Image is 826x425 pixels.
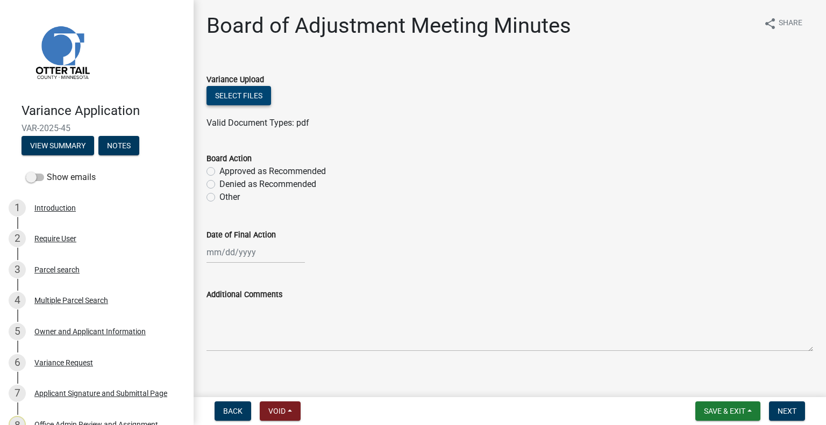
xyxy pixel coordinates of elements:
[22,142,94,150] wm-modal-confirm: Summary
[34,204,76,212] div: Introduction
[98,142,139,150] wm-modal-confirm: Notes
[219,191,240,204] label: Other
[755,13,811,34] button: shareShare
[764,17,777,30] i: share
[268,407,286,415] span: Void
[215,401,251,421] button: Back
[206,155,252,163] label: Board Action
[98,136,139,155] button: Notes
[206,241,305,263] input: mm/dd/yyyy
[219,178,316,191] label: Denied as Recommended
[219,165,326,178] label: Approved as Recommended
[34,359,93,366] div: Variance Request
[9,323,26,340] div: 5
[34,297,108,304] div: Multiple Parcel Search
[22,11,102,92] img: Otter Tail County, Minnesota
[9,354,26,371] div: 6
[9,230,26,247] div: 2
[778,407,796,415] span: Next
[206,291,282,299] label: Additional Comments
[9,261,26,278] div: 3
[206,13,571,39] h1: Board of Adjustment Meeting Minutes
[206,232,276,239] label: Date of Final Action
[22,123,172,133] span: VAR-2025-45
[206,76,264,84] label: Variance Upload
[34,328,146,335] div: Owner and Applicant Information
[9,385,26,402] div: 7
[26,171,96,184] label: Show emails
[22,103,185,119] h4: Variance Application
[769,401,805,421] button: Next
[9,292,26,309] div: 4
[206,86,271,105] button: Select files
[206,118,309,128] span: Valid Document Types: pdf
[34,235,76,242] div: Require User
[9,199,26,217] div: 1
[34,390,167,397] div: Applicant Signature and Submittal Page
[22,136,94,155] button: View Summary
[223,407,243,415] span: Back
[260,401,301,421] button: Void
[695,401,760,421] button: Save & Exit
[34,266,80,273] div: Parcel search
[704,407,745,415] span: Save & Exit
[779,17,802,30] span: Share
